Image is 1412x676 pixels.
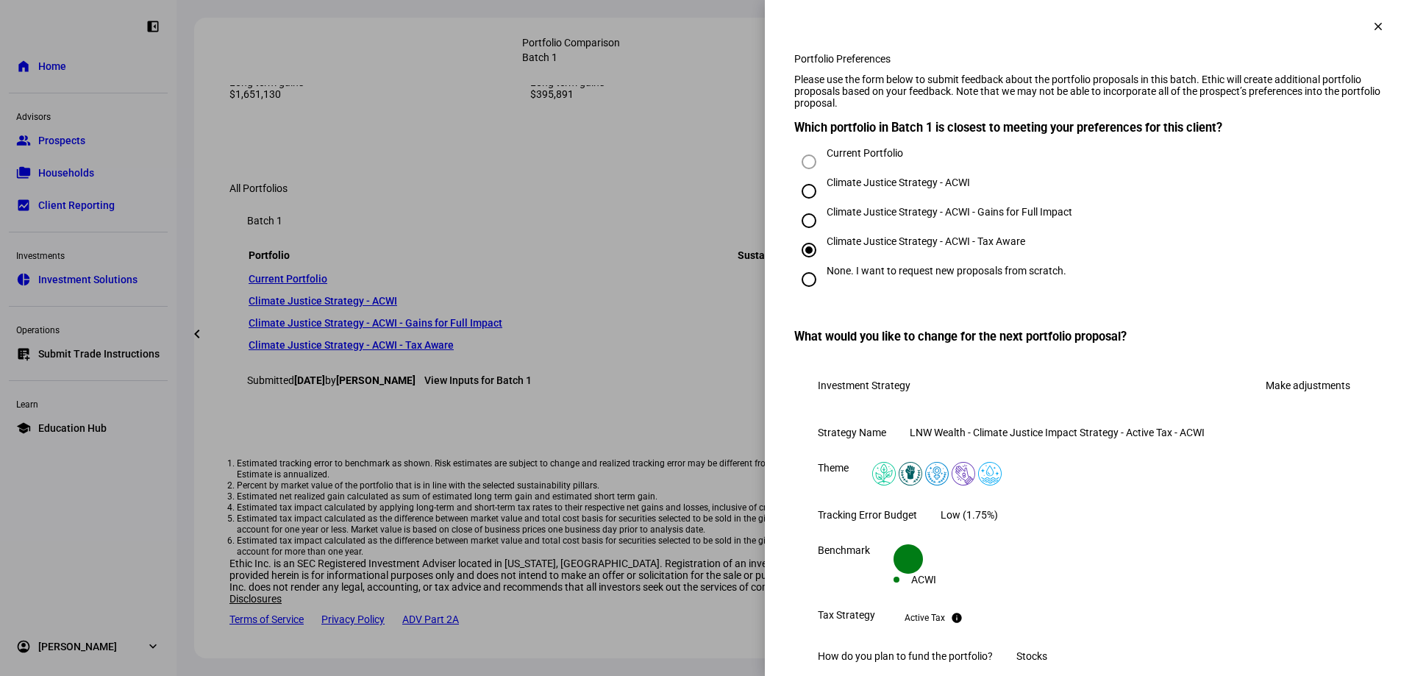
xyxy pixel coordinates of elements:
[1372,20,1385,33] mat-icon: clear
[818,427,886,438] div: Strategy Name
[818,609,875,621] div: Tax Strategy
[872,462,896,485] img: climateChange.colored.svg
[827,206,1072,218] div: Climate Justice Strategy - ACWI - Gains for Full Impact
[925,462,949,485] img: womensRights.colored.svg
[905,612,945,624] div: Active Tax
[794,330,1383,344] h3: What would you like to change for the next portfolio proposal?
[899,462,922,485] img: racialJustice.colored.svg
[952,462,975,485] img: poverty.colored.svg
[910,427,1205,438] div: LNW Wealth - Climate Justice Impact Strategy - Active Tax - ACWI
[794,74,1383,109] div: Please use the form below to submit feedback about the portfolio proposals in this batch. Ethic w...
[827,235,1025,247] div: Climate Justice Strategy - ACWI - Tax Aware
[794,27,908,41] div: Portfolio Preferences
[827,177,970,188] div: Climate Justice Strategy - ACWI
[1016,650,1047,662] div: Stocks
[818,544,870,556] div: Benchmark
[818,462,849,474] div: Theme
[818,509,917,521] div: Tracking Error Budget
[794,53,1383,65] div: Portfolio Preferences
[818,650,993,662] div: How do you plan to fund the portfolio?
[818,380,910,391] div: Investment Strategy
[941,509,998,521] div: Low (1.75%)
[794,121,1383,135] h3: Which portfolio in Batch 1 is closest to meeting your preferences for this client?
[951,612,963,624] mat-icon: info
[827,265,1066,277] div: None. I want to request new proposals from scratch.
[1257,374,1359,397] a: Make adjustments
[978,462,1002,485] img: cleanWater.colored.svg
[911,574,936,586] div: ACWI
